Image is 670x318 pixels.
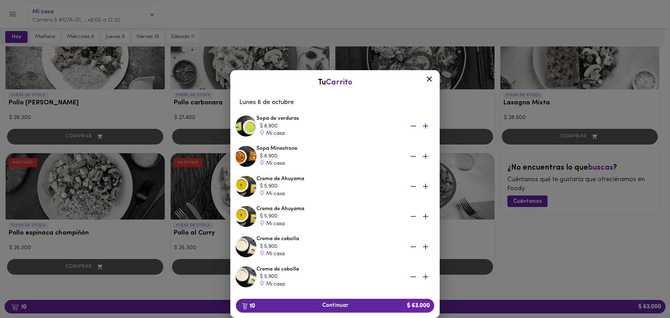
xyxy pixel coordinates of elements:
[256,115,434,137] div: Sopa de verduras
[241,302,429,309] span: Continuar
[260,281,400,288] div: Mi casa
[256,235,434,258] div: Crema de cebolla
[260,190,400,198] div: Mi casa
[260,130,400,137] div: Mi casa
[260,183,400,190] div: $ 5.900
[236,116,256,136] img: Sopa de verduras
[236,146,256,167] img: Sopa Minestrone
[260,250,400,258] div: Mi casa
[630,278,663,311] iframe: Messagebird Livechat Widget
[236,176,256,197] img: Crema de Ahuyama
[260,123,400,130] div: $ 8.900
[236,236,256,257] img: Crema de cebolla
[260,220,400,228] div: Mi casa
[242,303,247,310] img: cart.png
[260,153,400,160] div: $ 8.900
[236,266,256,287] img: Crema de cebolla
[234,94,436,111] li: Lunes 6 de octubre
[326,79,352,87] span: Carrito
[256,205,434,228] div: Crema de Ahuyama
[403,299,434,312] b: $ 63.000
[256,175,434,198] div: Crema de Ahuyama
[260,243,400,250] div: $ 5.900
[238,301,259,310] b: 10
[237,77,433,88] div: Tu
[256,266,434,288] div: Crema de cebolla
[236,299,434,312] button: 10Continuar$ 63.000
[260,213,400,220] div: $ 5.900
[260,273,400,280] div: $ 5.900
[256,145,434,167] div: Sopa Minestrone
[260,160,400,167] div: Mi casa
[236,206,256,227] img: Crema de Ahuyama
